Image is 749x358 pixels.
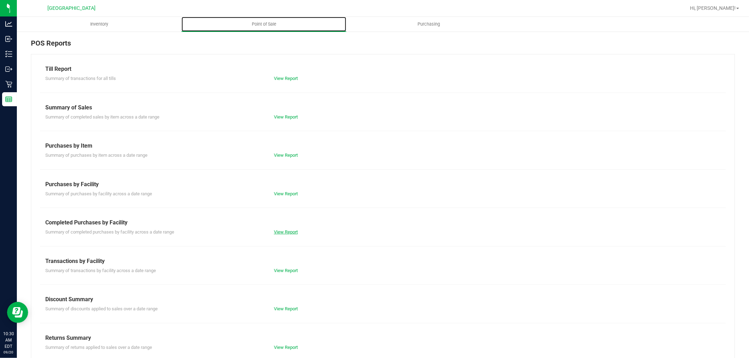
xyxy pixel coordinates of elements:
inline-svg: Inbound [5,35,12,42]
div: Summary of Sales [45,103,721,112]
a: Point of Sale [182,17,346,32]
div: Returns Summary [45,334,721,342]
a: View Report [274,229,298,235]
span: Summary of completed purchases by facility across a date range [45,229,174,235]
inline-svg: Reports [5,96,12,103]
a: View Report [274,268,298,273]
a: View Report [274,153,298,158]
div: Purchases by Item [45,142,721,150]
iframe: Resource center [7,302,28,323]
span: Summary of transactions for all tills [45,76,116,81]
inline-svg: Retail [5,81,12,88]
div: Purchases by Facility [45,180,721,189]
p: 10:30 AM EDT [3,331,14,350]
span: Summary of returns applied to sales over a date range [45,345,152,350]
a: Purchasing [346,17,511,32]
span: [GEOGRAPHIC_DATA] [48,5,96,11]
span: Purchasing [408,21,449,27]
inline-svg: Analytics [5,20,12,27]
span: Hi, [PERSON_NAME]! [690,5,736,11]
div: Transactions by Facility [45,257,721,265]
div: Completed Purchases by Facility [45,218,721,227]
span: Summary of discounts applied to sales over a date range [45,306,158,311]
inline-svg: Inventory [5,50,12,58]
div: Discount Summary [45,295,721,304]
a: View Report [274,191,298,196]
a: View Report [274,76,298,81]
inline-svg: Outbound [5,66,12,73]
div: POS Reports [31,38,735,54]
span: Summary of transactions by facility across a date range [45,268,156,273]
span: Summary of purchases by item across a date range [45,153,147,158]
span: Inventory [81,21,118,27]
a: View Report [274,306,298,311]
span: Summary of purchases by facility across a date range [45,191,152,196]
p: 09/20 [3,350,14,355]
span: Point of Sale [242,21,286,27]
span: Summary of completed sales by item across a date range [45,114,159,120]
a: View Report [274,114,298,120]
a: View Report [274,345,298,350]
a: Inventory [17,17,182,32]
div: Till Report [45,65,721,73]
